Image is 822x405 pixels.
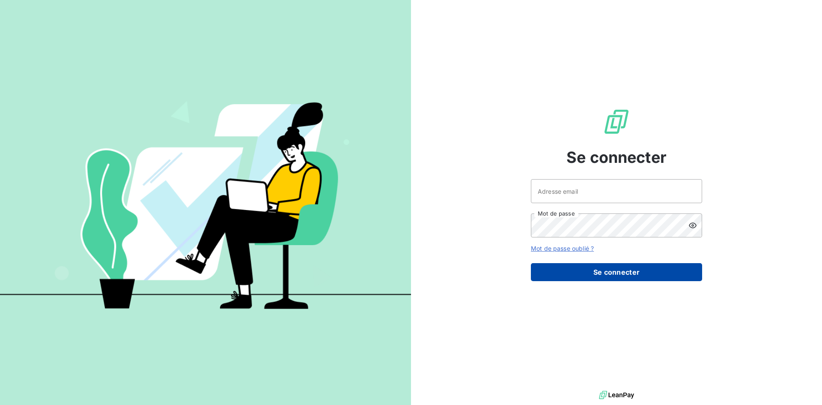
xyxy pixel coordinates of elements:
[566,146,667,169] span: Se connecter
[531,179,702,203] input: placeholder
[531,263,702,281] button: Se connecter
[599,389,634,402] img: logo
[603,108,630,135] img: Logo LeanPay
[531,245,594,252] a: Mot de passe oublié ?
